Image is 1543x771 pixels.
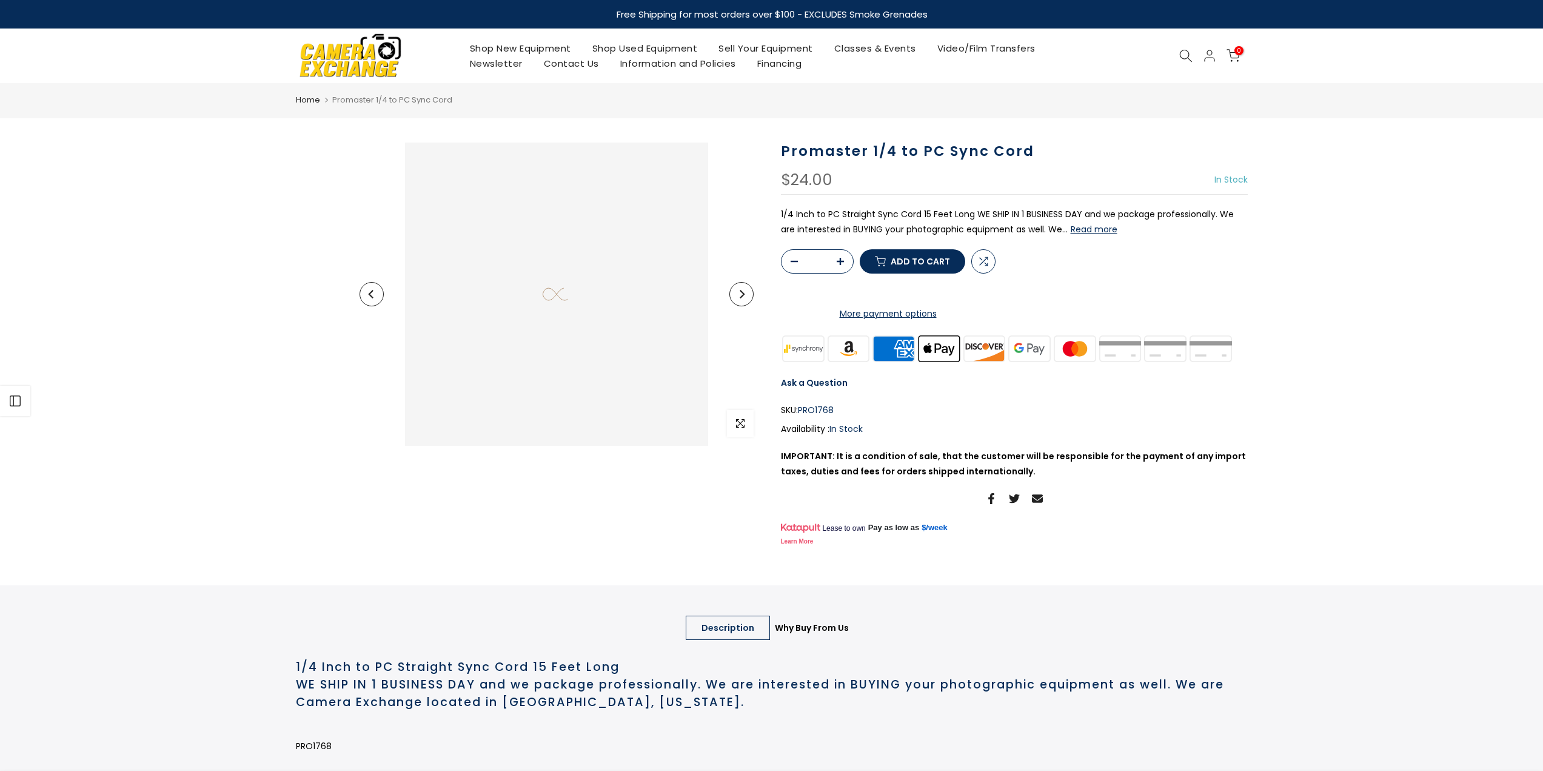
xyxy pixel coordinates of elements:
a: Ask a Question [781,377,848,389]
button: Add to cart [860,249,965,274]
strong: IMPORTANT: It is a condition of sale, that the customer will be responsible for the payment of an... [781,450,1246,477]
a: Description [686,616,770,640]
a: Information and Policies [609,56,746,71]
img: paypal [1097,334,1143,363]
a: $/week [922,522,948,533]
span: In Stock [829,423,863,435]
button: Previous [360,282,384,306]
span: PRO1768 [296,740,332,752]
a: Contact Us [533,56,609,71]
span: Lease to own [822,524,865,533]
img: shopify pay [1143,334,1188,363]
div: $24.00 [781,172,832,188]
a: 0 [1227,49,1240,62]
a: Why Buy From Us [759,616,865,640]
div: SKU: [781,403,1248,418]
span: In Stock [1214,173,1248,186]
a: Learn More [781,538,814,545]
a: Classes & Events [823,41,926,56]
a: Sell Your Equipment [708,41,824,56]
img: master [1052,334,1097,363]
img: google pay [1007,334,1053,363]
span: 1/4 Inch to PC Straight Sync Cord 15 Feet Long [296,659,620,675]
a: Newsletter [459,56,533,71]
button: Next [729,282,754,306]
span: WE SHIP IN 1 BUSINESS DAY and we package professionally. We are interested in BUYING your photogr... [296,676,1224,710]
span: PRO1768 [798,403,834,418]
img: visa [1188,334,1233,363]
button: Read more [1071,224,1117,235]
a: Shop New Equipment [459,41,581,56]
a: Shop Used Equipment [581,41,708,56]
img: amazon payments [826,334,871,363]
a: Home [296,94,320,106]
span: 0 [1234,46,1243,55]
img: synchrony [781,334,826,363]
span: Add to cart [891,257,950,266]
a: More payment options [781,306,996,322]
strong: Free Shipping for most orders over $100 - EXCLUDES Smoke Grenades [616,8,927,21]
div: Availability : [781,422,1248,437]
span: Pay as low as [868,522,920,533]
a: Share on Twitter [1009,491,1020,506]
span: Promaster 1/4 to PC Sync Cord [332,94,452,106]
p: 1/4 Inch to PC Straight Sync Cord 15 Feet Long WE SHIP IN 1 BUSINESS DAY and we package professio... [781,207,1248,237]
a: Share on Facebook [986,491,997,506]
a: Share on Email [1032,491,1043,506]
h1: Promaster 1/4 to PC Sync Cord [781,143,1248,160]
a: Financing [746,56,812,71]
img: american express [871,334,917,363]
img: apple pay [916,334,962,363]
img: discover [962,334,1007,363]
a: Video/Film Transfers [926,41,1046,56]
